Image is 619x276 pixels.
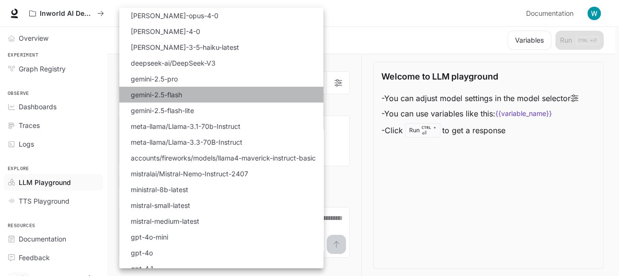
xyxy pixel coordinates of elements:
p: [PERSON_NAME]-opus-4-0 [131,11,218,21]
p: gemini-2.5-flash [131,90,182,100]
p: gemini-2.5-flash-lite [131,105,194,115]
p: [PERSON_NAME]-3-5-haiku-latest [131,42,239,52]
p: deepseek-ai/DeepSeek-V3 [131,58,216,68]
p: meta-llama/Llama-3.3-70B-Instruct [131,137,242,147]
p: gpt-4.1 [131,264,153,274]
p: mistral-medium-latest [131,216,199,226]
p: mistralai/Mistral-Nemo-Instruct-2407 [131,169,248,179]
p: meta-llama/Llama-3.1-70b-Instruct [131,121,241,131]
p: accounts/fireworks/models/llama4-maverick-instruct-basic [131,153,316,163]
p: gpt-4o [131,248,153,258]
p: mistral-small-latest [131,200,190,210]
p: gemini-2.5-pro [131,74,178,84]
p: gpt-4o-mini [131,232,168,242]
p: [PERSON_NAME]-4-0 [131,26,200,36]
p: ministral-8b-latest [131,184,188,195]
